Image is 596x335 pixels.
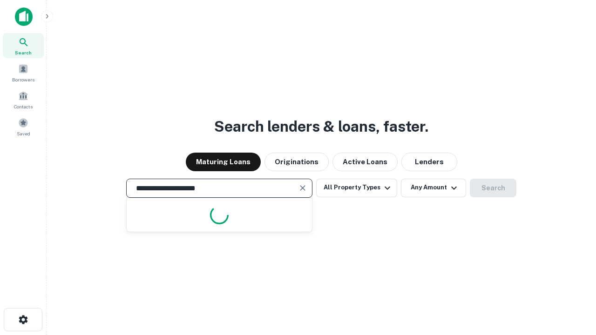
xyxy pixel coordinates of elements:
[332,153,398,171] button: Active Loans
[186,153,261,171] button: Maturing Loans
[316,179,397,197] button: All Property Types
[3,114,44,139] a: Saved
[401,153,457,171] button: Lenders
[14,103,33,110] span: Contacts
[214,115,428,138] h3: Search lenders & loans, faster.
[296,181,309,194] button: Clear
[15,49,32,56] span: Search
[12,76,34,83] span: Borrowers
[3,33,44,58] a: Search
[549,231,596,275] iframe: Chat Widget
[3,87,44,112] a: Contacts
[17,130,30,137] span: Saved
[401,179,466,197] button: Any Amount
[3,60,44,85] a: Borrowers
[15,7,33,26] img: capitalize-icon.png
[264,153,329,171] button: Originations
